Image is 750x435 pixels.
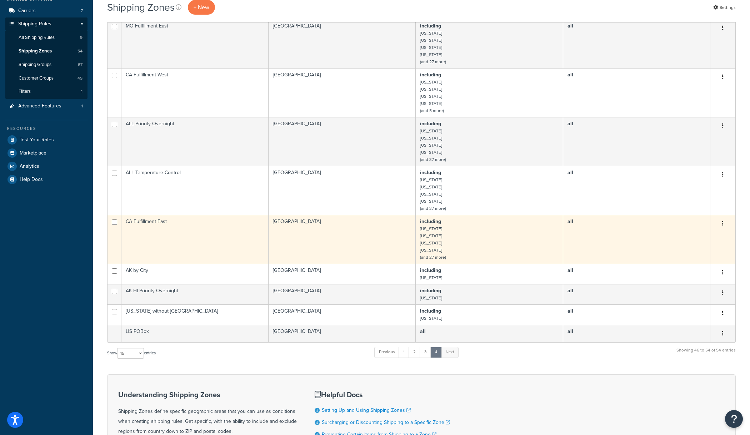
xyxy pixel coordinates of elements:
[567,120,573,127] b: all
[121,68,269,117] td: CA Fulfillment West
[5,160,87,173] a: Analytics
[269,304,416,325] td: [GEOGRAPHIC_DATA]
[5,31,87,44] li: All Shipping Rules
[18,21,51,27] span: Shipping Rules
[80,35,82,41] span: 9
[5,17,87,99] li: Shipping Rules
[420,205,446,212] small: (and 37 more)
[567,307,573,315] b: all
[420,247,442,253] small: [US_STATE]
[430,347,442,358] a: 4
[5,173,87,186] li: Help Docs
[19,48,52,54] span: Shipping Zones
[420,120,441,127] b: including
[269,19,416,68] td: [GEOGRAPHIC_DATA]
[18,8,36,14] span: Carriers
[269,68,416,117] td: [GEOGRAPHIC_DATA]
[77,48,82,54] span: 54
[420,274,442,281] small: [US_STATE]
[420,287,441,294] b: including
[20,163,39,170] span: Analytics
[420,191,442,197] small: [US_STATE]
[5,147,87,160] a: Marketplace
[5,126,87,132] div: Resources
[5,100,87,113] li: Advanced Features
[5,31,87,44] a: All Shipping Rules 9
[420,267,441,274] b: including
[20,137,54,143] span: Test Your Rates
[5,133,87,146] a: Test Your Rates
[322,406,411,414] a: Setting Up and Using Shipping Zones
[5,45,87,58] a: Shipping Zones 54
[5,100,87,113] a: Advanced Features 1
[19,88,31,95] span: Filters
[420,51,442,58] small: [US_STATE]
[269,117,416,166] td: [GEOGRAPHIC_DATA]
[420,295,442,301] small: [US_STATE]
[420,240,442,246] small: [US_STATE]
[269,325,416,342] td: [GEOGRAPHIC_DATA]
[725,410,743,428] button: Open Resource Center
[121,117,269,166] td: ALL Priority Overnight
[713,2,736,12] a: Settings
[20,177,43,183] span: Help Docs
[420,30,442,36] small: [US_STATE]
[5,72,87,85] li: Customer Groups
[77,75,82,81] span: 49
[19,75,54,81] span: Customer Groups
[441,347,459,358] a: Next
[420,156,446,163] small: (and 37 more)
[420,86,442,92] small: [US_STATE]
[269,166,416,215] td: [GEOGRAPHIC_DATA]
[420,44,442,51] small: [US_STATE]
[374,347,399,358] a: Previous
[121,264,269,284] td: AK by City
[567,287,573,294] b: all
[420,37,442,44] small: [US_STATE]
[121,284,269,304] td: AK HI Priority Overnight
[5,58,87,71] li: Shipping Groups
[420,79,442,85] small: [US_STATE]
[420,22,441,30] b: including
[194,3,209,11] span: + New
[420,59,446,65] small: (and 27 more)
[420,218,441,225] b: including
[5,58,87,71] a: Shipping Groups 67
[420,100,442,107] small: [US_STATE]
[420,93,442,100] small: [US_STATE]
[20,150,46,156] span: Marketplace
[107,348,156,359] label: Show entries
[81,103,83,109] span: 1
[420,347,431,358] a: 3
[121,304,269,325] td: [US_STATE] without [GEOGRAPHIC_DATA]
[420,177,442,183] small: [US_STATE]
[420,184,442,190] small: [US_STATE]
[567,267,573,274] b: all
[420,328,426,335] b: all
[121,19,269,68] td: MO Fulfillment East
[269,264,416,284] td: [GEOGRAPHIC_DATA]
[107,0,175,14] h1: Shipping Zones
[5,72,87,85] a: Customer Groups 49
[567,22,573,30] b: all
[118,391,297,399] h3: Understanding Shipping Zones
[567,328,573,335] b: all
[5,85,87,98] a: Filters 1
[420,226,442,232] small: [US_STATE]
[420,71,441,79] b: including
[78,62,82,68] span: 67
[322,419,450,426] a: Surcharging or Discounting Shipping to a Specific Zone
[399,347,409,358] a: 1
[567,169,573,176] b: all
[5,85,87,98] li: Filters
[420,169,441,176] b: including
[5,17,87,31] a: Shipping Rules
[420,128,442,134] small: [US_STATE]
[19,35,55,41] span: All Shipping Rules
[5,45,87,58] li: Shipping Zones
[81,8,83,14] span: 7
[420,149,442,156] small: [US_STATE]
